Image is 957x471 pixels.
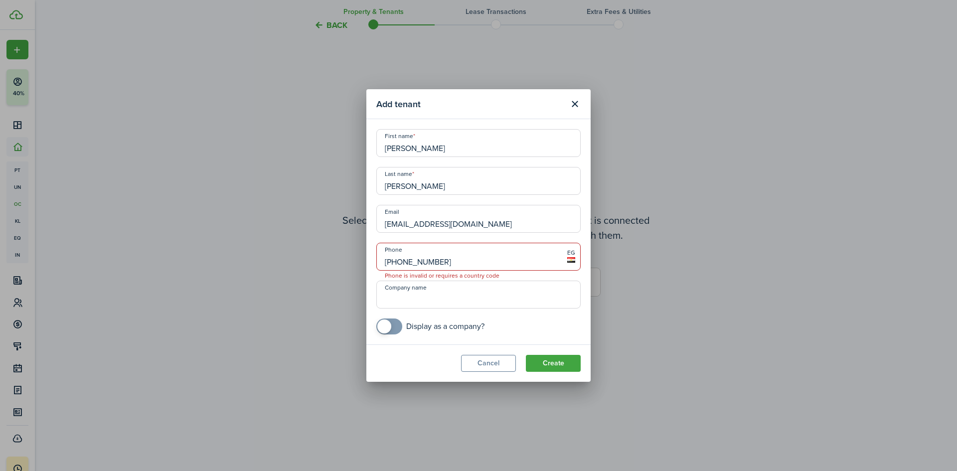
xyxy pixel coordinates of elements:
button: Close modal [566,96,583,113]
button: Create [526,355,581,372]
span: EG [567,248,575,257]
span: Phone is invalid or requires a country code [377,271,507,281]
button: Cancel [461,355,516,372]
modal-title: Add tenant [376,94,564,114]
